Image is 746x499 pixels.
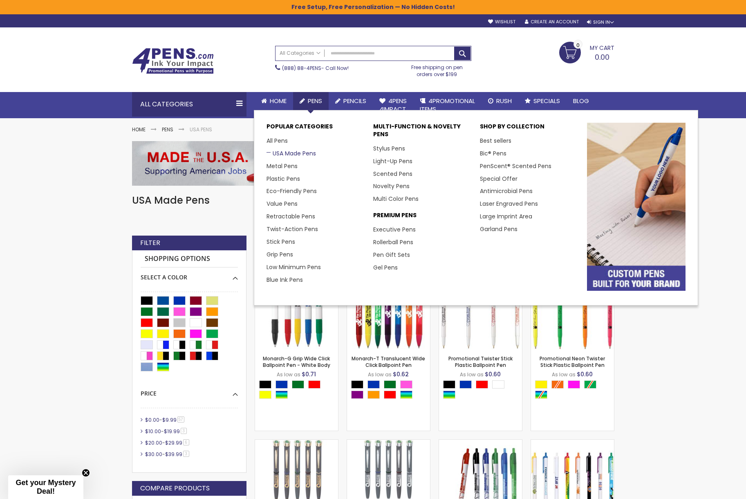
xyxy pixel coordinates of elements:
[276,380,288,389] div: Blue
[276,46,325,60] a: All Categories
[679,477,746,499] iframe: Google Customer Reviews
[267,276,303,284] a: Blue Ink Pens
[255,439,338,446] a: Garland® USA Made Recycled Hefty High Gloss Gold Accents Metal Twist Pen
[293,92,329,110] a: Pens
[482,92,518,110] a: Rush
[351,380,430,401] div: Select A Color
[143,451,192,458] a: $30.00-$39.993
[368,371,392,378] span: As low as
[132,126,146,133] a: Home
[267,250,293,258] a: Grip Pens
[143,439,192,446] a: $20.00-$29.996
[384,391,396,399] div: Red
[280,50,320,56] span: All Categories
[480,212,532,220] a: Large Imprint Area
[443,391,455,399] div: Assorted
[576,41,580,49] span: 0
[267,175,300,183] a: Plastic Pens
[373,157,412,165] a: Light-Up Pens
[82,469,90,477] button: Close teaser
[164,428,180,435] span: $19.99
[255,92,293,110] a: Home
[267,263,321,271] a: Low Minimum Pens
[373,123,472,142] p: Multi-Function & Novelty Pens
[373,195,419,203] a: Multi Color Pens
[488,19,515,25] a: Wishlist
[448,355,513,369] a: Promotional Twister Stick Plastic Ballpoint Pen
[400,391,412,399] div: Assorted
[8,475,83,499] div: Get your Mystery Deal!Close teaser
[480,123,578,135] p: Shop By Collection
[145,416,159,423] span: $0.00
[480,175,517,183] a: Special Offer
[347,439,430,446] a: Garland® USA Made Recycled Hefty High Gloss Chrome Accents Metal Twist Pen
[16,479,76,495] span: Get your Mystery Deal!
[413,92,482,119] a: 4PROMOTIONALITEMS
[480,137,511,145] a: Best sellers
[373,211,472,223] p: Premium Pens
[145,439,162,446] span: $20.00
[267,123,365,135] p: Popular Categories
[367,391,380,399] div: Orange
[460,371,484,378] span: As low as
[308,380,320,389] div: Red
[373,92,413,119] a: 4Pens4impact
[400,380,412,389] div: Pink
[143,428,190,435] a: $10.00-$19.993
[485,370,501,378] span: $0.60
[439,439,522,446] a: RePen™ - USA Recycled Water Bottle (rPET) Rectractable Custom Pen
[587,123,686,291] img: custom-pens
[267,238,295,246] a: Stick Pens
[267,162,298,170] a: Metal Pens
[141,384,238,398] div: Price
[443,380,522,401] div: Select A Color
[496,97,512,105] span: Rush
[141,267,238,281] div: Select A Color
[480,149,506,157] a: Bic® Pens
[559,42,614,62] a: 0.00 0
[343,97,366,105] span: Pencils
[259,380,338,401] div: Select A Color
[141,250,238,268] strong: Shopping Options
[403,61,471,77] div: Free shipping on pen orders over $199
[263,355,330,369] a: Monarch-G Grip Wide Click Ballpoint Pen - White Body
[282,65,321,72] a: (888) 88-4PENS
[518,92,567,110] a: Specials
[267,187,317,195] a: Eco-Friendly Pens
[373,225,416,234] a: Executive Pens
[531,266,614,349] img: Promotional Neon Twister Stick Plastic Ballpoint Pen
[439,266,522,349] img: Promotional Twister Stick Plastic Ballpoint Pen
[308,97,322,105] span: Pens
[384,380,396,389] div: Green
[132,92,246,117] div: All Categories
[351,391,363,399] div: Purple
[373,251,410,259] a: Pen Gift Sets
[567,92,596,110] a: Blog
[373,238,413,246] a: Rollerball Pens
[132,48,214,74] img: 4Pens Custom Pens and Promotional Products
[373,144,405,153] a: Stylus Pens
[459,380,472,389] div: Blue
[270,97,287,105] span: Home
[492,380,504,389] div: White
[183,439,189,445] span: 6
[267,212,315,220] a: Retractable Pens
[259,380,271,389] div: Black
[373,263,398,272] a: Gel Pens
[540,355,605,369] a: Promotional Neon Twister Stick Plastic Ballpoint Pen
[552,371,576,378] span: As low as
[577,370,593,378] span: $0.60
[531,439,614,446] a: Rally Value Ballpoint Click Stick Pen - Full Color Imprint
[373,170,412,178] a: Scented Pens
[255,266,338,349] img: Monarch-G Grip Wide Click Ballpoint Pen - White Body
[267,200,298,208] a: Value Pens
[267,149,316,157] a: USA Made Pens
[568,380,580,389] div: Neon Pink
[480,225,517,233] a: Garland Pens
[277,371,300,378] span: As low as
[177,416,184,423] span: 57
[259,391,271,399] div: Yellow
[367,380,380,389] div: Blue
[573,97,589,105] span: Blog
[145,451,162,458] span: $30.00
